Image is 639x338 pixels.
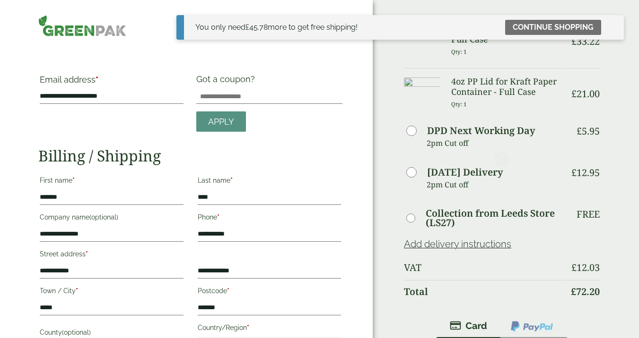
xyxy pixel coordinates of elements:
[40,211,184,227] label: Company name
[227,287,229,295] abbr: required
[247,324,249,331] abbr: required
[40,247,184,263] label: Street address
[198,174,341,190] label: Last name
[505,20,601,35] a: Continue shopping
[89,213,118,221] span: (optional)
[86,250,88,258] abbr: required
[217,213,219,221] abbr: required
[96,75,98,84] abbr: required
[198,321,341,337] label: Country/Region
[230,177,233,184] abbr: required
[245,23,249,32] span: £
[76,287,78,295] abbr: required
[198,284,341,300] label: Postcode
[208,117,234,127] span: Apply
[40,76,184,89] label: Email address
[72,177,75,184] abbr: required
[196,74,259,89] label: Got a coupon?
[196,111,246,132] a: Apply
[40,174,184,190] label: First name
[245,23,268,32] span: 45.78
[195,22,358,33] div: You only need more to get free shipping!
[62,329,91,336] span: (optional)
[40,284,184,300] label: Town / City
[198,211,341,227] label: Phone
[38,147,342,165] h2: Billing / Shipping
[38,15,126,36] img: GreenPak Supplies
